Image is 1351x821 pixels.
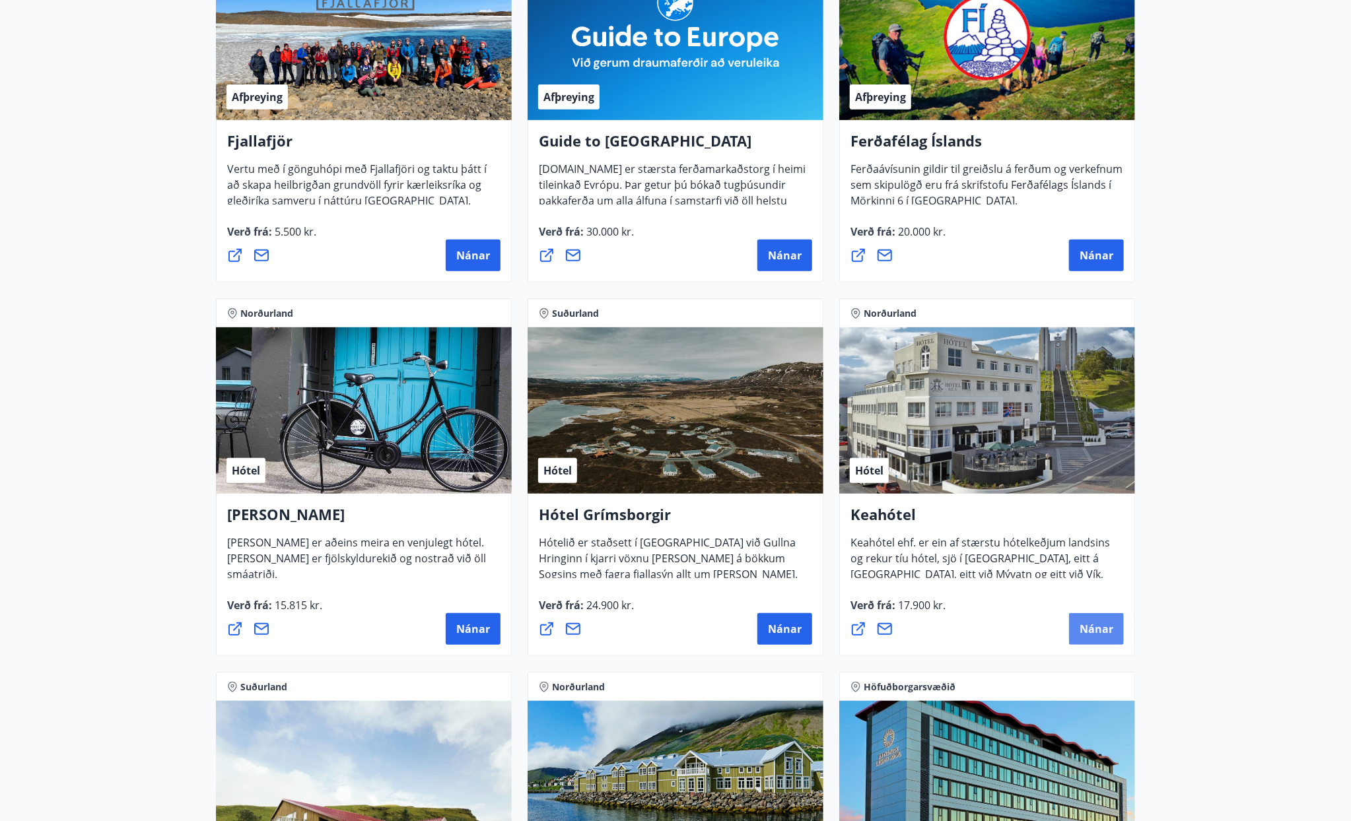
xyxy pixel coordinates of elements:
[539,598,634,623] span: Verð frá :
[850,224,946,249] span: Verð frá :
[850,598,946,623] span: Verð frá :
[895,224,946,239] span: 20.000 kr.
[850,535,1110,624] span: Keahótel ehf. er ein af stærstu hótelkeðjum landsins og rekur tíu hótel, sjö í [GEOGRAPHIC_DATA],...
[1080,622,1113,636] span: Nánar
[232,90,283,104] span: Afþreying
[1080,248,1113,263] span: Nánar
[539,224,634,249] span: Verð frá :
[864,680,955,694] span: Höfuðborgarsvæðið
[456,622,490,636] span: Nánar
[552,307,599,320] span: Suðurland
[240,307,293,320] span: Norðurland
[539,131,812,161] h4: Guide to [GEOGRAPHIC_DATA]
[543,90,594,104] span: Afþreying
[1069,613,1124,645] button: Nánar
[850,504,1124,535] h4: Keahótel
[539,162,806,250] span: [DOMAIN_NAME] er stærsta ferðamarkaðstorg í heimi tileinkað Evrópu. Þar getur þú bókað tugþúsundi...
[1069,240,1124,271] button: Nánar
[895,598,946,612] span: 17.900 kr.
[584,598,634,612] span: 24.900 kr.
[227,224,316,249] span: Verð frá :
[757,613,812,645] button: Nánar
[240,680,287,694] span: Suðurland
[456,248,490,263] span: Nánar
[272,224,316,239] span: 5.500 kr.
[864,307,917,320] span: Norðurland
[227,504,501,535] h4: [PERSON_NAME]
[850,131,1124,161] h4: Ferðafélag Íslands
[227,131,501,161] h4: Fjallafjör
[446,240,501,271] button: Nánar
[232,463,260,478] span: Hótel
[855,90,906,104] span: Afþreying
[227,162,487,218] span: Vertu með í gönguhópi með Fjallafjöri og taktu þátt í að skapa heilbrigðan grundvöll fyrir kærlei...
[543,463,572,478] span: Hótel
[227,535,486,592] span: [PERSON_NAME] er aðeins meira en venjulegt hótel. [PERSON_NAME] er fjölskyldurekið og nostrað við...
[768,248,802,263] span: Nánar
[227,598,322,623] span: Verð frá :
[757,240,812,271] button: Nánar
[446,613,501,645] button: Nánar
[552,680,605,694] span: Norðurland
[850,162,1123,218] span: Ferðaávísunin gildir til greiðslu á ferðum og verkefnum sem skipulögð eru frá skrifstofu Ferðafél...
[272,598,322,612] span: 15.815 kr.
[768,622,802,636] span: Nánar
[855,463,883,478] span: Hótel
[539,504,812,535] h4: Hótel Grímsborgir
[539,535,798,624] span: Hótelið er staðsett í [GEOGRAPHIC_DATA] við Gullna Hringinn í kjarri vöxnu [PERSON_NAME] á bökkum...
[584,224,634,239] span: 30.000 kr.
